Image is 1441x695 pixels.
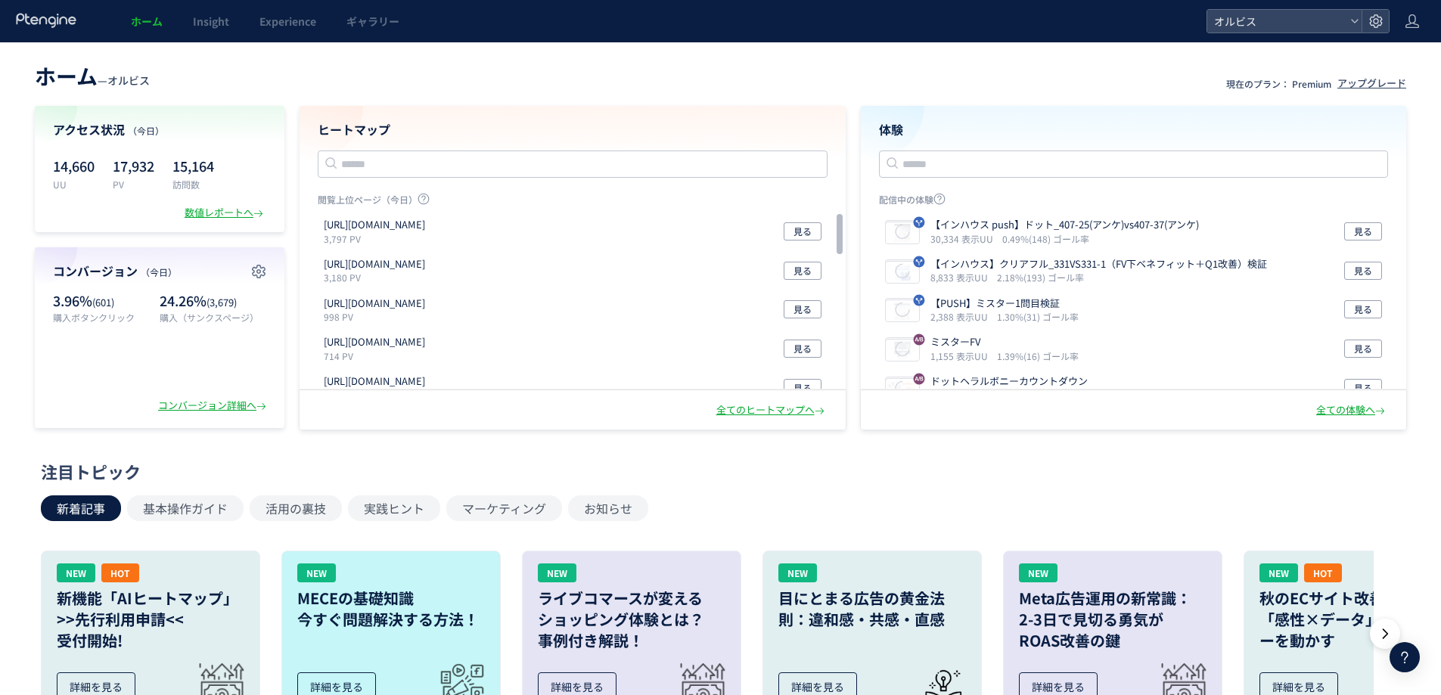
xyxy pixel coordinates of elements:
h3: 目にとまる広告の黄金法則：違和感・共感・直感 [778,588,966,630]
button: 見る [784,222,821,240]
p: 3,180 PV [324,271,431,284]
button: 見る [784,379,821,397]
p: https://orbis.co.jp/order/thanks [324,218,425,232]
p: 714 PV [324,349,431,362]
h3: 新機能「AIヒートマップ」 >>先行利用申請<< 受付開始! [57,588,244,651]
p: UU [53,178,95,191]
h4: ヒートマップ [318,121,828,138]
span: オルビス [107,73,150,88]
span: オルビス [1210,10,1344,33]
button: お知らせ [568,495,648,521]
button: 見る [784,262,821,280]
p: https://pr.orbis.co.jp/cosmetics/udot/413-2 [324,374,425,389]
div: NEW [778,563,817,582]
div: 数値レポートへ [185,206,266,220]
h3: Meta広告運用の新常識： 2-3日で見切る勇気が ROAS改善の鍵 [1019,588,1207,651]
p: PV [113,178,154,191]
p: 998 PV [324,310,431,323]
h4: アクセス状況 [53,121,266,138]
button: 活用の裏技 [250,495,342,521]
span: 見る [793,222,812,240]
p: 購入ボタンクリック [53,311,152,324]
span: 見る [793,262,812,280]
button: 見る [784,300,821,318]
div: コンバージョン詳細へ [158,399,269,413]
div: 注目トピック [41,460,1393,483]
span: Experience [259,14,316,29]
span: 見る [793,379,812,397]
p: 3.96% [53,291,152,311]
h4: コンバージョン [53,262,266,280]
p: https://pr.orbis.co.jp/special/04 [324,335,425,349]
div: NEW [1019,563,1057,582]
p: 購入（サンクスページ） [160,311,266,324]
div: NEW [1259,563,1298,582]
span: ギャラリー [346,14,399,29]
button: 見る [784,340,821,358]
span: (601) [92,295,114,309]
div: アップグレード [1337,76,1406,91]
button: 基本操作ガイド [127,495,244,521]
div: NEW [538,563,576,582]
p: 628 PV [324,389,431,402]
div: NEW [297,563,336,582]
button: マーケティング [446,495,562,521]
span: （今日） [141,265,177,278]
button: 実践ヒント [348,495,440,521]
p: https://pr.orbis.co.jp/cosmetics/u/100 [324,296,425,311]
h3: ライブコマースが変える ショッピング体験とは？ 事例付き解説！ [538,588,725,651]
span: Insight [193,14,229,29]
span: （今日） [128,124,164,137]
p: 17,932 [113,154,154,178]
p: 15,164 [172,154,214,178]
p: 14,660 [53,154,95,178]
p: 閲覧上位ページ（今日） [318,193,828,212]
h3: MECEの基礎知識 今すぐ問題解決する方法！ [297,588,485,630]
div: HOT [1304,563,1342,582]
span: 見る [793,340,812,358]
span: ホーム [35,61,98,91]
div: — [35,61,150,91]
span: 見る [793,300,812,318]
span: (3,679) [207,295,237,309]
p: 3,797 PV [324,232,431,245]
p: 訪問数 [172,178,214,191]
span: ホーム [131,14,163,29]
button: 新着記事 [41,495,121,521]
p: 24.26% [160,291,266,311]
p: 現在のプラン： Premium [1226,77,1331,90]
div: 全てのヒートマップへ [716,403,828,417]
p: https://pr.orbis.co.jp/special/32 [324,257,425,271]
div: HOT [101,563,139,582]
div: NEW [57,563,95,582]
